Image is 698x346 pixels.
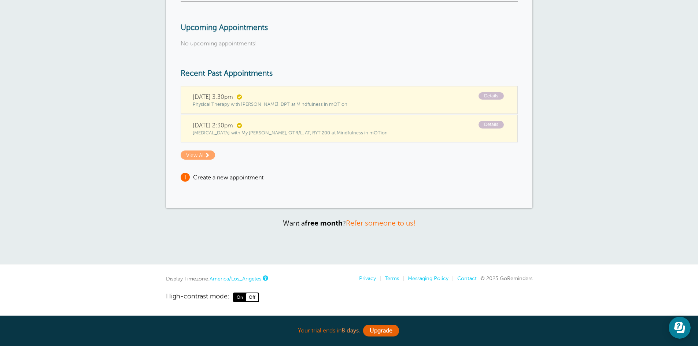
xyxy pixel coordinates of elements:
span: at Mindfulness in mOTion [332,130,388,135]
div: Display Timezone: [166,275,267,282]
span: Details [479,121,504,129]
span: Off [246,293,258,301]
span: View All [181,150,215,160]
span: Create a new appointment [193,174,263,181]
span: [DATE] 2:30pm [193,121,506,129]
li: | [399,275,404,282]
div: Your trial ends in . [166,323,532,339]
a: Upgrade [363,325,399,336]
span: [MEDICAL_DATA] [193,130,230,135]
a: Refer someone to us! [346,219,416,227]
a: Contact [457,275,477,281]
span: Details [479,92,504,100]
a: + Create a new appointment [181,174,263,181]
span: with My [PERSON_NAME], OTR/L, AT, RYT 200 [231,130,330,135]
span: © 2025 GoReminders [480,275,532,281]
a: Details [479,92,506,100]
a: Terms [385,275,399,281]
p: Want a ? [166,219,532,227]
a: This is the timezone being used to display dates and times to you on this device. Click the timez... [263,276,267,280]
a: Privacy [359,275,376,281]
h3: Recent Past Appointments [181,69,518,78]
span: at Mindfulness in mOTion [291,102,347,107]
a: Details [479,121,506,129]
a: 8 days [341,327,359,334]
span: [DATE] 3:30pm [193,92,506,101]
a: View All [181,152,215,159]
a: America/Los_Angeles [210,276,261,282]
a: High-contrast mode: On Off [166,293,532,302]
span: Physical Therapy [193,102,229,107]
span: On [234,293,246,301]
p: No upcoming appointments! [181,40,518,47]
li: | [448,275,454,282]
strong: free month [305,219,343,227]
span: + [181,173,190,182]
span: with [PERSON_NAME], DPT [231,102,290,107]
iframe: Resource center [669,317,691,339]
a: Messaging Policy [408,275,448,281]
li: | [376,275,381,282]
span: High-contrast mode: [166,293,229,302]
h3: Upcoming Appointments [181,23,518,33]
